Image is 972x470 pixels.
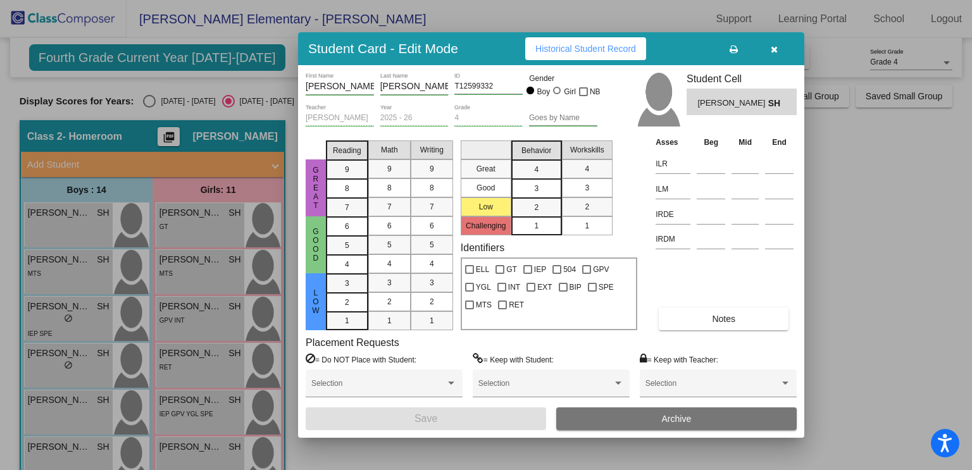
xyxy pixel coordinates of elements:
[306,353,416,366] label: = Do NOT Place with Student:
[656,205,690,224] input: assessment
[593,262,609,277] span: GPV
[345,259,349,270] span: 4
[430,296,434,307] span: 2
[430,239,434,250] span: 5
[414,413,437,424] span: Save
[387,239,392,250] span: 5
[534,262,546,277] span: IEP
[345,164,349,175] span: 9
[430,315,434,326] span: 1
[430,258,434,269] span: 4
[525,37,646,60] button: Historical Student Record
[308,40,458,56] h3: Student Card - Edit Mode
[563,86,576,97] div: Girl
[387,201,392,213] span: 7
[659,307,788,330] button: Notes
[310,227,321,263] span: Good
[333,145,361,156] span: Reading
[521,145,551,156] span: Behavior
[563,262,576,277] span: 504
[508,280,520,295] span: INT
[387,163,392,175] span: 9
[430,182,434,194] span: 8
[762,135,797,149] th: End
[570,144,604,156] span: Workskills
[697,97,768,110] span: [PERSON_NAME]
[509,297,524,312] span: RET
[585,182,589,194] span: 3
[537,86,551,97] div: Boy
[652,135,694,149] th: Asses
[656,180,690,199] input: assessment
[656,230,690,249] input: assessment
[430,277,434,288] span: 3
[534,202,539,213] span: 2
[310,288,321,315] span: Low
[381,144,398,156] span: Math
[534,183,539,194] span: 3
[556,407,797,430] button: Archive
[454,114,523,123] input: grade
[768,97,786,110] span: SH
[585,163,589,175] span: 4
[345,221,349,232] span: 6
[345,202,349,213] span: 7
[687,73,797,85] h3: Student Cell
[529,73,597,84] mat-label: Gender
[585,220,589,232] span: 1
[345,183,349,194] span: 8
[345,278,349,289] span: 3
[473,353,554,366] label: = Keep with Student:
[640,353,718,366] label: = Keep with Teacher:
[306,114,374,123] input: teacher
[387,277,392,288] span: 3
[454,82,523,91] input: Enter ID
[387,315,392,326] span: 1
[570,280,582,295] span: BIP
[506,262,517,277] span: GT
[387,296,392,307] span: 2
[590,84,601,99] span: NB
[728,135,762,149] th: Mid
[476,297,492,312] span: MTS
[387,258,392,269] span: 4
[306,407,546,430] button: Save
[712,314,735,324] span: Notes
[345,240,349,251] span: 5
[662,414,692,424] span: Archive
[529,114,597,123] input: goes by name
[535,44,636,54] span: Historical Student Record
[476,280,491,295] span: YGL
[656,154,690,173] input: assessment
[534,164,539,175] span: 4
[387,182,392,194] span: 8
[430,220,434,232] span: 6
[537,280,552,295] span: EXT
[694,135,728,149] th: Beg
[345,315,349,326] span: 1
[534,220,539,232] span: 1
[420,144,444,156] span: Writing
[306,337,399,349] label: Placement Requests
[599,280,614,295] span: SPE
[430,201,434,213] span: 7
[430,163,434,175] span: 9
[585,201,589,213] span: 2
[461,242,504,254] label: Identifiers
[387,220,392,232] span: 6
[345,297,349,308] span: 2
[476,262,489,277] span: ELL
[310,166,321,210] span: Great
[380,114,449,123] input: year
